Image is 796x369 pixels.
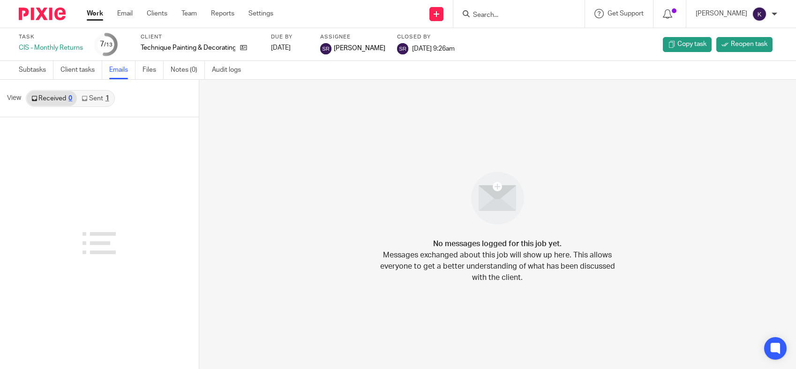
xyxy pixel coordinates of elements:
[117,9,133,18] a: Email
[334,44,385,53] span: [PERSON_NAME]
[27,91,77,106] a: Received0
[412,45,455,52] span: [DATE] 9:26am
[320,33,385,41] label: Assignee
[141,43,235,53] p: Technique Painting & Decorating Ltd
[211,9,234,18] a: Reports
[147,9,167,18] a: Clients
[109,61,135,79] a: Emails
[608,10,644,17] span: Get Support
[397,33,455,41] label: Closed by
[696,9,747,18] p: [PERSON_NAME]
[397,43,408,54] img: svg%3E
[472,11,556,20] input: Search
[68,95,72,102] div: 0
[212,61,248,79] a: Audit logs
[465,166,530,231] img: image
[171,61,205,79] a: Notes (0)
[271,43,308,53] div: [DATE]
[271,33,308,41] label: Due by
[7,93,21,103] span: View
[100,39,113,50] div: 7
[60,61,102,79] a: Client tasks
[19,8,66,20] img: Pixie
[181,9,197,18] a: Team
[320,43,331,54] img: svg%3E
[104,42,113,47] small: /13
[716,37,773,52] a: Reopen task
[19,61,53,79] a: Subtasks
[143,61,164,79] a: Files
[77,91,113,106] a: Sent1
[105,95,109,102] div: 1
[19,43,83,53] div: CIS - Monthly Returns
[731,39,767,49] span: Reopen task
[19,33,83,41] label: Task
[373,249,622,283] p: Messages exchanged about this job will show up here. This allows everyone to get a better underst...
[677,39,706,49] span: Copy task
[141,33,259,41] label: Client
[433,238,562,249] h4: No messages logged for this job yet.
[248,9,273,18] a: Settings
[87,9,103,18] a: Work
[752,7,767,22] img: svg%3E
[663,37,712,52] a: Copy task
